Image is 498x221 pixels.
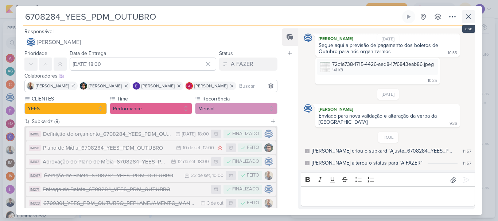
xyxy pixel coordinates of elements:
[463,148,471,154] div: 11:57
[133,82,140,90] img: Eduardo Quaresma
[26,183,276,196] button: IM271 Entrega de Boleto_6708284_YEES_PDM_OUTUBRO FINALIZADO
[231,60,253,68] div: A FAZER
[29,159,40,165] div: IM163
[29,173,42,178] div: IM267
[194,83,227,89] span: [PERSON_NAME]
[219,58,277,71] button: A FAZER
[24,72,277,80] div: Colaboradores
[317,106,458,113] div: [PERSON_NAME]
[247,172,259,179] div: FEITO
[37,38,81,47] span: [PERSON_NAME]
[36,83,69,89] span: [PERSON_NAME]
[43,144,172,152] div: Plano de Mídia_6708284_YEES_PDM_OUTUBRO
[219,50,233,56] label: Status
[31,95,107,103] label: CLIENTES
[186,82,193,90] img: Alessandra Gomes
[462,25,475,33] div: esc
[264,185,273,194] img: Caroline Traven De Andrade
[29,131,41,137] div: IM108
[406,14,412,20] div: Ligar relógio
[463,160,471,166] div: 11:57
[301,173,475,187] div: Editor toolbar
[305,161,310,165] div: Este log é visível à todos no kard
[232,186,259,193] div: FINALIZADO
[317,59,438,75] div: 72c1a738-1715-4426-aed8-17f6843eab86.jpeg
[232,130,259,138] div: FINALIZADO
[29,186,40,192] div: IM271
[26,127,276,141] button: IM108 Definição de orçamento_6708284_YEES_PDM_OUTUBRO [DATE] , 18:00 FINALIZADO
[312,159,423,167] div: Caroline alterou o status para "A FAZER"
[202,95,277,103] label: Recorrência
[238,82,276,90] input: Buscar
[29,200,41,206] div: IM323
[264,199,273,208] img: Iara Santos
[27,38,35,47] img: Caroline Traven De Andrade
[301,186,475,206] div: Editor editing area: main
[70,58,216,71] input: Select a date
[264,130,273,138] img: Caroline Traven De Andrade
[24,50,47,56] label: Prioridade
[320,62,330,72] img: JnpdBqP2xZ8JRgVuCHuLOrmHWKgrjzCiOCqdN84Q.jpg
[264,157,273,166] img: Caroline Traven De Andrade
[26,197,276,210] button: IM323 6709301_YEES_PDM_OUTUBRO_REPLANEJAMENTO_MANSÕES_TAQUARAL 3 de out FEITO
[312,147,452,155] div: Caroline criou o subkard "Ajuste_6708284_YEES_PDM_OUTUBRO"
[116,95,192,103] label: Time
[29,145,41,151] div: IM158
[182,132,195,137] div: [DATE]
[183,146,201,150] div: 10 de set
[448,50,457,56] div: 10:35
[264,171,273,180] img: Iara Santos
[24,36,277,49] button: [PERSON_NAME]
[332,60,434,68] div: 72c1a738-1715-4426-aed8-17f6843eab86.jpeg
[304,104,312,113] img: Caroline Traven De Andrade
[332,67,434,73] div: 141 KB
[26,155,276,168] button: IM163 Aprovação do Plano de Mídia_6708284_YEES_PDM_OUTUBRO 12 de set , 18:00 FINALIZADO
[319,113,438,125] div: Enviado para nova validação e alteração da verba da [GEOGRAPHIC_DATA]
[32,118,267,125] div: Subkardz (8)
[43,199,197,208] div: 6709301_YEES_PDM_OUTUBRO_REPLANEJAMENTO_MANSÕES_TAQUARAL
[23,10,401,23] input: Kard Sem Título
[216,144,223,151] div: Prioridade Alta
[26,169,276,182] button: IM267 Geração de Boleto_6708284_YEES_PDM_OUTUBRO 23 de set , 10:00 FEITO
[43,158,167,166] div: Aprovação do Plano de Mídia_6708284_YEES_PDM_OUTUBRO
[232,158,259,165] div: FINALIZADO
[207,201,223,206] div: 3 de out
[24,103,107,114] button: YEES
[450,121,457,127] div: 9:36
[304,33,312,42] img: Caroline Traven De Andrade
[141,83,175,89] span: [PERSON_NAME]
[317,35,458,42] div: [PERSON_NAME]
[428,78,437,84] div: 10:35
[305,149,310,153] div: Este log é visível à todos no kard
[191,173,210,178] div: 23 de set
[89,83,122,89] span: [PERSON_NAME]
[247,200,259,207] div: FEITO
[195,103,277,114] button: Mensal
[247,144,259,151] div: FEITO
[210,173,223,178] div: , 10:00
[44,171,181,180] div: Geração de Boleto_6708284_YEES_PDM_OUTUBRO
[319,42,440,55] div: Segue aqui a previsão de pagamento dos boletos de Outubro para nós organizarmos
[195,159,209,164] div: , 18:00
[80,82,87,90] img: Nelito Junior
[24,28,54,35] label: Responsável
[70,50,106,56] label: Data de Entrega
[27,82,34,90] img: Iara Santos
[43,185,207,194] div: Entrega de Boleto_6708284_YEES_PDM_OUTUBRO
[110,103,192,114] button: Performance
[264,143,273,152] img: Nelito Junior
[43,130,172,138] div: Definição de orçamento_6708284_YEES_PDM_OUTUBRO
[178,159,195,164] div: 12 de set
[195,132,209,137] div: , 18:00
[26,141,276,154] button: IM158 Plano de Mídia_6708284_YEES_PDM_OUTUBRO 10 de set , 12:00 FEITO
[201,146,214,150] div: , 12:00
